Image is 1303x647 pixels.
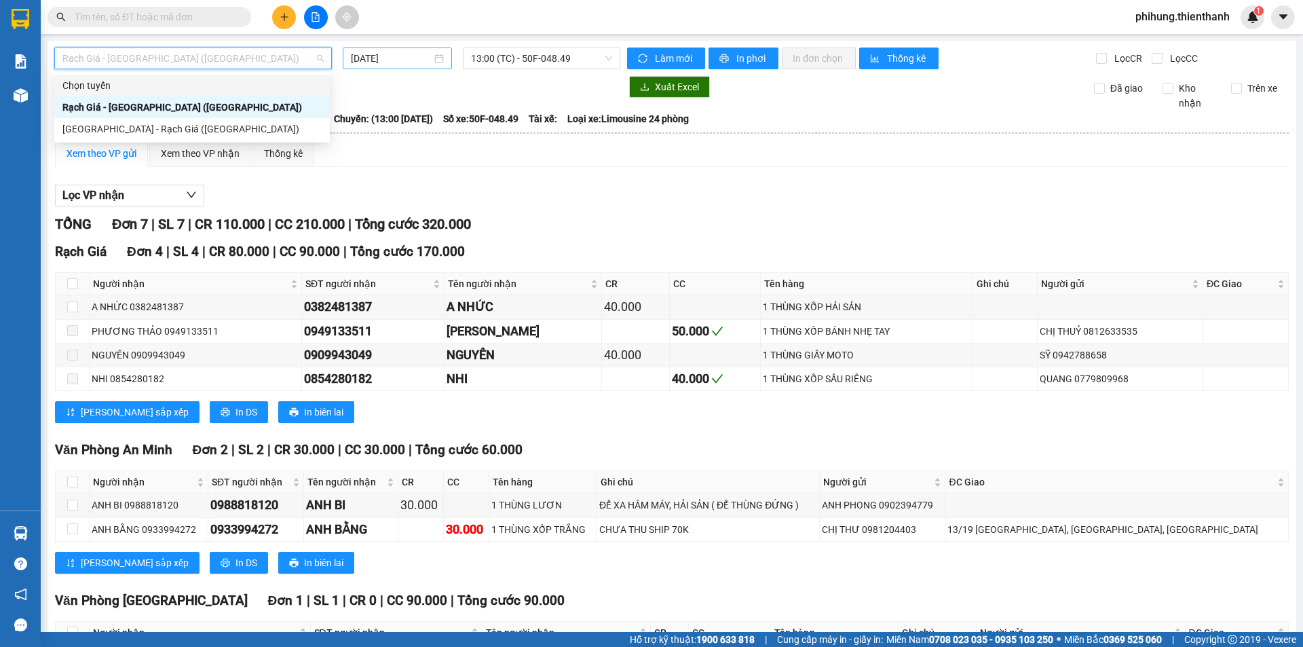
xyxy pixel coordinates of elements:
[221,407,230,418] span: printer
[14,88,28,103] img: warehouse-icon
[273,244,276,259] span: |
[489,471,597,494] th: Tên hàng
[92,324,299,339] div: PHƯƠNG THẢO 0949133511
[887,51,928,66] span: Thống kê
[763,324,970,339] div: 1 THÙNG XỐP BÁNH NHẸ TAY
[267,442,271,458] span: |
[208,494,304,517] td: 0988818120
[304,322,442,341] div: 0949133511
[445,295,602,319] td: A NHỨC
[929,634,1053,645] strong: 0708 023 035 - 0935 103 250
[195,216,265,232] span: CR 110.000
[1040,371,1201,386] div: QUANG 0779809968
[672,322,758,341] div: 50.000
[447,297,599,316] div: A NHỨC
[899,622,977,644] th: Ghi chú
[638,54,649,64] span: sync
[278,552,354,574] button: printerIn biên lai
[1109,51,1144,66] span: Lọc CR
[161,146,240,161] div: Xem theo VP nhận
[447,346,599,365] div: NGUYÊN
[1256,6,1261,16] span: 1
[447,322,599,341] div: [PERSON_NAME]
[1254,6,1264,16] sup: 1
[1040,324,1201,339] div: CHỊ THUỶ 0812633535
[696,634,755,645] strong: 1900 633 818
[351,51,432,66] input: 13/09/2025
[268,216,271,232] span: |
[93,475,194,489] span: Người nhận
[92,371,299,386] div: NHI 0854280182
[859,48,939,69] button: bar-chartThống kê
[387,593,447,608] span: CC 90.000
[67,146,136,161] div: Xem theo VP gửi
[238,442,264,458] span: SL 2
[1277,11,1289,23] span: caret-down
[651,622,690,644] th: CR
[400,496,441,515] div: 30.000
[304,5,328,29] button: file-add
[307,593,310,608] span: |
[62,48,324,69] span: Rạch Giá - Sài Gòn (Hàng Hoá)
[343,593,346,608] span: |
[1105,81,1148,96] span: Đã giao
[629,76,710,98] button: downloadXuất Excel
[14,618,27,631] span: message
[280,12,289,22] span: plus
[763,371,970,386] div: 1 THÙNG XỐP SẦU RIÊNG
[75,10,235,24] input: Tìm tên, số ĐT hoặc mã đơn
[92,299,299,314] div: A NHỨC 0382481387
[62,78,322,93] div: Chọn tuyến
[268,593,304,608] span: Đơn 1
[304,555,343,570] span: In biên lai
[210,520,301,539] div: 0933994272
[62,100,322,115] div: Rạch Giá - [GEOGRAPHIC_DATA] ([GEOGRAPHIC_DATA])
[491,498,594,513] div: 1 THÙNG LƯƠN
[62,187,124,204] span: Lọc VP nhận
[304,346,442,365] div: 0909943049
[709,48,778,69] button: printerIn phơi
[280,244,340,259] span: CC 90.000
[289,407,299,418] span: printer
[567,111,689,126] span: Loại xe: Limousine 24 phòng
[55,593,248,608] span: Văn Phòng [GEOGRAPHIC_DATA]
[56,12,66,22] span: search
[278,401,354,423] button: printerIn biên lai
[491,522,594,537] div: 1 THÙNG XỐP TRẮNG
[973,273,1038,295] th: Ghi chú
[81,555,189,570] span: [PERSON_NAME] sắp xếp
[14,557,27,570] span: question-circle
[1189,625,1274,640] span: ĐC Giao
[1125,8,1241,25] span: phihung.thienthanh
[304,369,442,388] div: 0854280182
[627,48,705,69] button: syncLàm mới
[980,625,1171,640] span: Người gửi
[640,82,649,93] span: download
[486,625,637,640] span: Tên người nhận
[81,405,189,420] span: [PERSON_NAME] sắp xếp
[457,593,565,608] span: Tổng cước 90.000
[1103,634,1162,645] strong: 0369 525 060
[1040,348,1201,363] div: SỸ 0942788658
[307,475,383,489] span: Tên người nhận
[597,471,820,494] th: Ghi chú
[14,526,28,540] img: warehouse-icon
[765,632,767,647] span: |
[221,558,230,569] span: printer
[272,5,296,29] button: plus
[949,475,1274,489] span: ĐC Giao
[763,348,970,363] div: 1 THÙNG GIẤY MOTO
[235,555,257,570] span: In DS
[62,122,322,136] div: [GEOGRAPHIC_DATA] - Rạch Giá ([GEOGRAPHIC_DATA])
[870,54,882,64] span: bar-chart
[55,401,200,423] button: sort-ascending[PERSON_NAME] sắp xếp
[14,588,27,601] span: notification
[398,471,444,494] th: CR
[127,244,163,259] span: Đơn 4
[1041,276,1189,291] span: Người gửi
[380,593,383,608] span: |
[158,216,185,232] span: SL 7
[92,498,206,513] div: ANH BI 0988818120
[602,273,670,295] th: CR
[763,299,970,314] div: 1 THÙNG XỐP HẢI SẢN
